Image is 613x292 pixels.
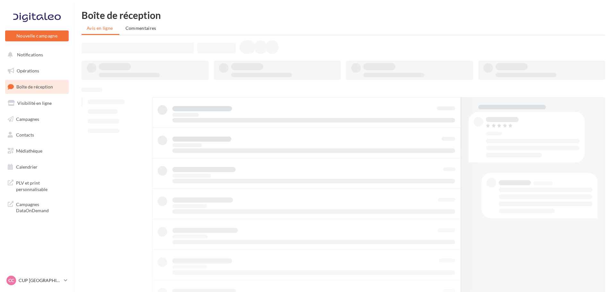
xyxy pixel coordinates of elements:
[5,274,69,287] a: CC CUP [GEOGRAPHIC_DATA]
[16,200,66,214] span: Campagnes DataOnDemand
[4,113,70,126] a: Campagnes
[16,179,66,192] span: PLV et print personnalisable
[17,68,39,73] span: Opérations
[4,128,70,142] a: Contacts
[4,80,70,94] a: Boîte de réception
[82,10,605,20] div: Boîte de réception
[4,144,70,158] a: Médiathèque
[4,197,70,216] a: Campagnes DataOnDemand
[16,116,39,121] span: Campagnes
[5,30,69,41] button: Nouvelle campagne
[19,277,61,284] p: CUP [GEOGRAPHIC_DATA]
[4,96,70,110] a: Visibilité en ligne
[17,52,43,57] span: Notifications
[4,160,70,174] a: Calendrier
[16,148,42,154] span: Médiathèque
[16,84,53,89] span: Boîte de réception
[4,64,70,78] a: Opérations
[17,100,52,106] span: Visibilité en ligne
[16,164,38,170] span: Calendrier
[8,277,14,284] span: CC
[16,132,34,138] span: Contacts
[125,25,156,31] span: Commentaires
[4,48,67,62] button: Notifications
[4,176,70,195] a: PLV et print personnalisable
